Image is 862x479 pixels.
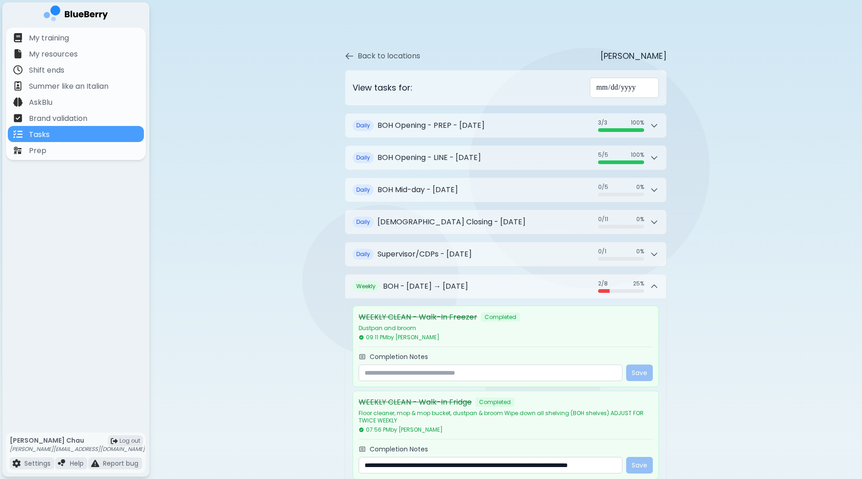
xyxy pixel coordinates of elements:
button: Back to locations [345,51,420,62]
p: Floor cleaner, mop & mop bucket, dustpan & broom Wipe down all shelving (BOH shelves) ADJUST FOR ... [359,410,645,424]
span: Daily [353,120,374,131]
span: 07:56 PM by [PERSON_NAME] [359,426,443,433]
span: Daily [353,152,374,163]
img: logout [111,438,118,445]
span: 100 % [631,119,644,126]
img: file icon [58,459,66,468]
span: 0 / 1 [598,248,606,255]
p: Dustpan and broom [359,325,645,332]
h2: BOH Mid-day - [DATE] [377,184,458,195]
p: Prep [29,145,46,156]
p: Report bug [103,459,138,468]
button: Daily[DEMOGRAPHIC_DATA] Closing - [DATE]0/110% [345,210,666,234]
img: file icon [13,81,23,91]
span: Daily [353,217,374,228]
label: Completion Notes [370,353,428,361]
button: DailyBOH Opening - PREP - [DATE]3/3100% [345,114,666,137]
img: file icon [13,130,23,139]
p: Summer like an Italian [29,81,108,92]
button: WeeklyBOH - [DATE] → [DATE]2/825% [345,274,666,298]
img: file icon [13,97,23,107]
button: DailyBOH Mid-day - [DATE]0/50% [345,178,666,202]
p: [PERSON_NAME] Chau [10,436,145,445]
h2: Supervisor/CDPs - [DATE] [377,249,472,260]
img: file icon [13,65,23,74]
img: file icon [13,49,23,58]
p: My training [29,33,69,44]
span: 100 % [631,151,644,159]
span: 0 / 5 [598,183,608,191]
img: file icon [12,459,21,468]
span: Weekly [353,281,379,292]
img: file icon [13,33,23,42]
button: DailySupervisor/CDPs - [DATE]0/10% [345,242,666,266]
span: 5 / 5 [598,151,608,159]
span: 25 % [633,280,644,287]
span: 0 % [636,248,644,255]
span: Log out [120,437,140,445]
p: WEEKLY CLEAN - Walk-In Fridge [359,397,472,408]
p: Settings [24,459,51,468]
span: 0 % [636,216,644,223]
img: file icon [91,459,99,468]
p: Shift ends [29,65,64,76]
button: Save [626,457,653,473]
p: [PERSON_NAME] [600,50,667,63]
span: Daily [353,249,374,260]
h3: View tasks for: [353,81,412,94]
span: 09:11 PM by [PERSON_NAME] [359,334,440,341]
span: Completed [475,398,514,407]
label: Completion Notes [370,445,428,453]
span: 2 / 8 [598,280,608,287]
img: file icon [13,114,23,123]
h2: BOH Opening - LINE - [DATE] [377,152,481,163]
h2: BOH Opening - PREP - [DATE] [377,120,485,131]
span: Daily [353,184,374,195]
img: file icon [13,146,23,155]
p: Help [70,459,84,468]
span: 0 / 11 [598,216,608,223]
span: 0 % [636,183,644,191]
button: Save [626,365,653,381]
p: AskBlu [29,97,52,108]
span: 3 / 3 [598,119,607,126]
h2: BOH - [DATE] → [DATE] [383,281,468,292]
span: Completed [481,313,520,322]
p: My resources [29,49,78,60]
h2: [DEMOGRAPHIC_DATA] Closing - [DATE] [377,217,525,228]
p: WEEKLY CLEAN - Walk-In Freezer [359,312,477,323]
button: DailyBOH Opening - LINE - [DATE]5/5100% [345,146,666,170]
p: [PERSON_NAME][EMAIL_ADDRESS][DOMAIN_NAME] [10,445,145,453]
img: company logo [44,6,108,24]
p: Tasks [29,129,50,140]
p: Brand validation [29,113,87,124]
